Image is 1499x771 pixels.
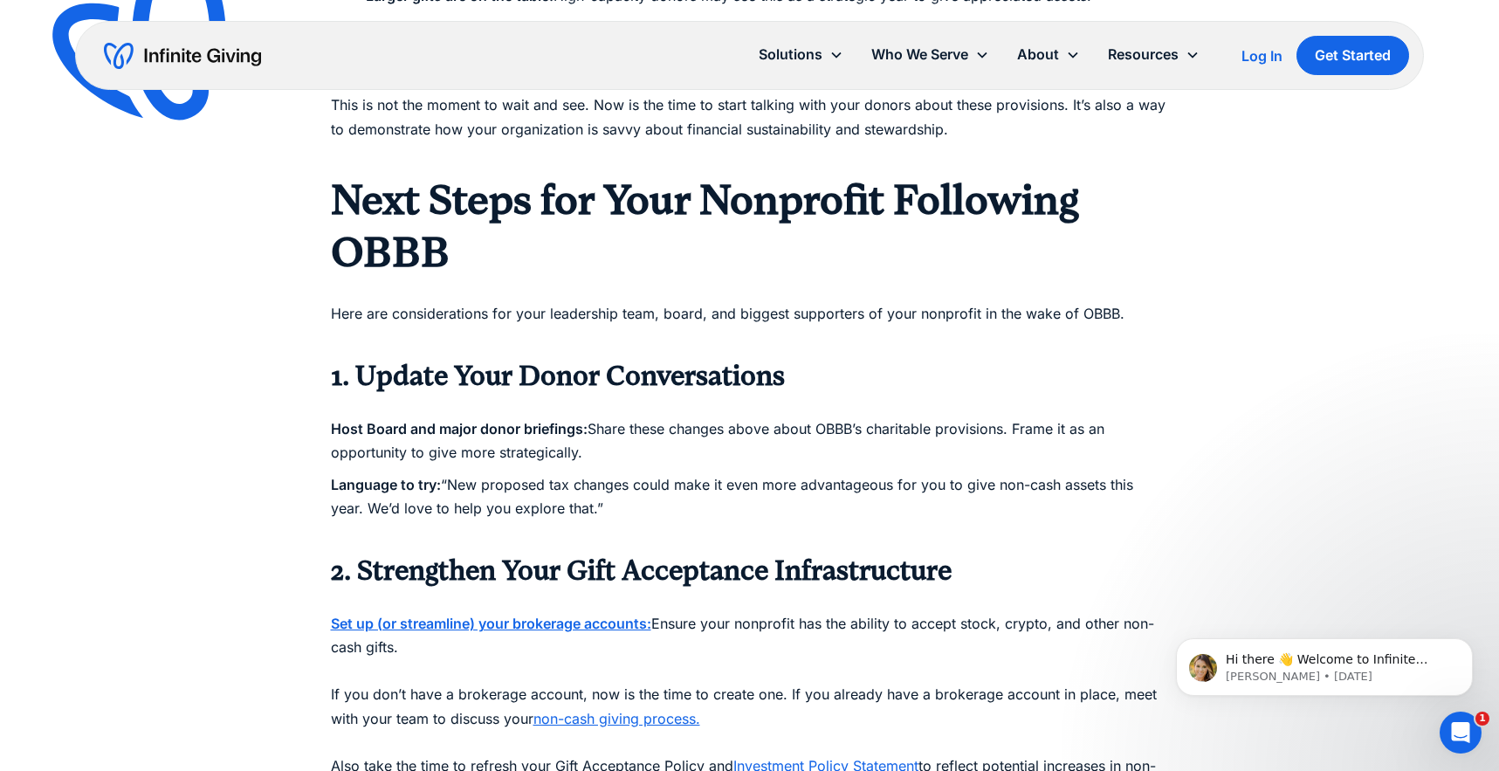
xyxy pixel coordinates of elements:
a: non-cash giving process. [533,710,700,727]
p: This is not the moment to wait and see. Now is the time to start talking with your donors about t... [331,93,1169,165]
div: About [1003,36,1094,73]
strong: Next Steps for Your Nonprofit Following OBBB [331,176,1079,277]
a: Set up (or streamline) your brokerage accounts: [331,615,651,632]
span: 1 [1475,712,1489,726]
div: Solutions [745,36,857,73]
iframe: Intercom notifications message [1150,602,1499,724]
a: Log In [1241,45,1282,66]
div: Solutions [759,43,822,66]
a: home [104,42,261,70]
iframe: Intercom live chat [1440,712,1482,754]
p: Share these changes above about OBBB’s charitable provisions. Frame it as an opportunity to give ... [331,394,1169,465]
div: Who We Serve [871,43,968,66]
div: Who We Serve [857,36,1003,73]
div: Resources [1094,36,1214,73]
div: About [1017,43,1059,66]
p: “New proposed tax changes could make it even more advantageous for you to give non-cash assets th... [331,473,1169,545]
div: Log In [1241,49,1282,63]
strong: 1. Update Your Donor Conversations [331,360,785,392]
p: Here are considerations for your leadership team, board, and biggest supporters of your nonprofit... [331,279,1169,350]
div: Resources [1108,43,1179,66]
strong: Host Board and major donor briefings: [331,420,588,437]
strong: Language to try: [331,476,441,493]
a: Get Started [1296,36,1409,75]
strong: 2. Strengthen Your Gift Acceptance Infrastructure [331,554,952,587]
